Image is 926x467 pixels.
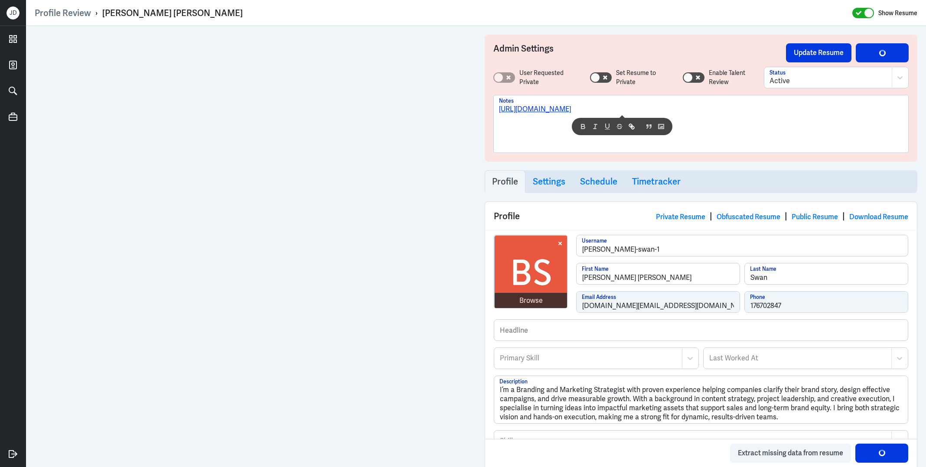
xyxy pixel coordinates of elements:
h3: Schedule [580,176,617,187]
label: Enable Talent Review [709,68,764,87]
input: Headline [494,320,908,341]
div: J D [7,6,20,19]
a: Profile Review [35,7,91,19]
iframe: https://ppcdn.hiredigital.com/register/bac5becd/resumes/556785028/Bernice_Swan_CV.pdf?Expires=175... [35,35,467,458]
button: Save Profile [855,444,908,463]
label: User Requested Private [519,68,581,87]
input: Last Name [745,263,908,284]
div: [PERSON_NAME] [PERSON_NAME] [102,7,243,19]
button: Save Profile [856,43,909,62]
h3: Settings [533,176,565,187]
p: › [91,7,102,19]
input: Username [577,235,908,256]
label: Set Resume to Private [616,68,674,87]
a: [URL][DOMAIN_NAME] [499,104,571,114]
a: Private Resume [656,212,705,221]
a: Obfuscated Resume [717,212,780,221]
textarea: I’m a Branding and Marketing Strategist with proven experience helping companies clarify their br... [494,376,908,423]
input: Email Address [577,292,740,312]
a: Download Resume [849,212,908,221]
input: Phone [745,292,908,312]
h3: Timetracker [632,176,681,187]
button: Extract missing data from resume [730,444,851,463]
div: Browse [519,295,543,306]
h3: Profile [492,176,518,187]
h3: Admin Settings [493,43,786,62]
label: Show Resume [878,7,917,19]
img: avatar.jpg [495,236,567,308]
div: | | | [656,210,908,223]
div: Profile [485,202,917,230]
a: Public Resume [792,212,838,221]
button: Update Resume [786,43,851,62]
input: First Name [577,263,740,284]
